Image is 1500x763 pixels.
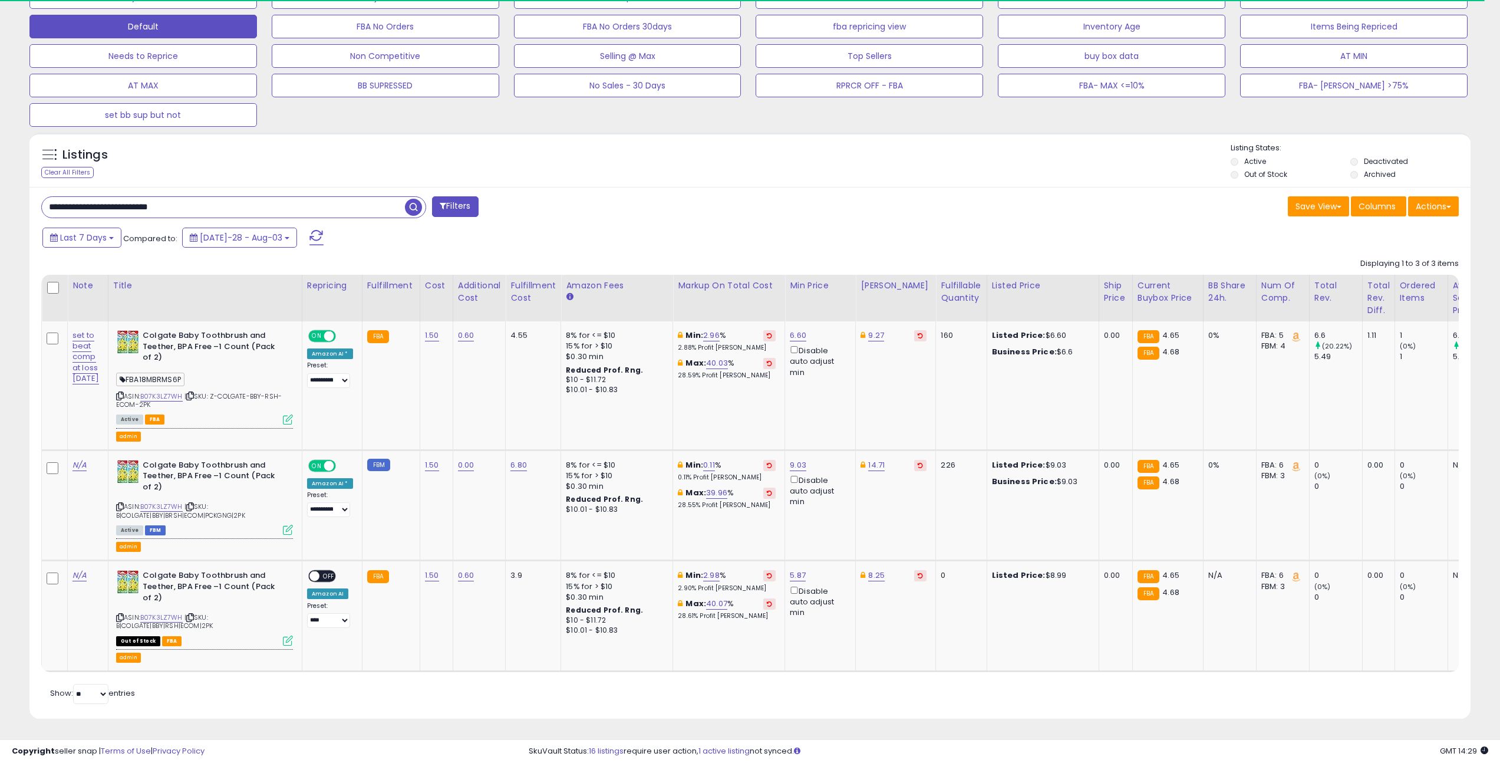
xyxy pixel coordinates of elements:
[1367,330,1386,341] div: 1.11
[162,636,182,646] span: FBA
[678,473,776,482] p: 0.11% Profit [PERSON_NAME]
[678,598,776,620] div: %
[992,346,1057,357] b: Business Price:
[685,330,703,341] b: Min:
[1244,169,1287,179] label: Out of Stock
[1261,341,1300,351] div: FBM: 4
[1400,351,1448,362] div: 1
[1261,471,1300,481] div: FBM: 3
[72,570,87,581] a: N/A
[685,357,706,369] b: Max:
[703,330,720,341] a: 2.96
[1208,330,1247,341] div: 0%
[941,460,977,471] div: 226
[1367,570,1386,581] div: 0.00
[1400,471,1416,481] small: (0%)
[200,232,282,244] span: [DATE]-28 - Aug-03
[307,478,353,489] div: Amazon AI *
[510,570,552,581] div: 3.9
[1162,587,1179,598] span: 4.68
[307,279,357,292] div: Repricing
[42,228,121,248] button: Last 7 Days
[432,196,478,217] button: Filters
[1162,346,1179,357] span: 4.68
[1208,570,1247,581] div: N/A
[566,341,664,351] div: 15% for > $10
[116,460,293,534] div: ASIN:
[790,344,846,378] div: Disable auto adjust min
[116,330,293,423] div: ASIN:
[307,361,353,388] div: Preset:
[1400,592,1448,603] div: 0
[140,392,183,402] a: B07K3LZ7WH
[1314,481,1362,492] div: 0
[1314,330,1362,341] div: 6.6
[1314,471,1331,481] small: (0%)
[566,279,668,292] div: Amazon Fees
[1104,330,1123,341] div: 0.00
[1314,570,1362,581] div: 0
[1261,570,1300,581] div: FBA: 6
[458,570,474,581] a: 0.60
[998,74,1225,97] button: FBA- MAX <=10%
[566,494,643,504] b: Reduced Prof. Rng.
[868,330,884,341] a: 9.27
[458,279,501,304] div: Additional Cost
[1314,279,1357,304] div: Total Rev.
[1138,570,1159,583] small: FBA
[101,745,151,757] a: Terms of Use
[685,459,703,471] b: Min:
[1453,279,1496,317] div: Avg Selling Price
[458,459,474,471] a: 0.00
[566,292,573,302] small: Amazon Fees.
[116,570,140,594] img: 51eM7pZZLeL._SL40_.jpg
[334,331,353,341] span: OFF
[529,746,1488,757] div: SkuVault Status: require user action, not synced.
[50,688,135,699] span: Show: entries
[62,147,108,163] h5: Listings
[685,570,703,581] b: Min:
[116,392,282,409] span: | SKU: Z-COLGATE-BBY-RSH-ECOM-2PK
[29,15,257,38] button: Default
[1138,587,1159,600] small: FBA
[12,745,55,757] strong: Copyright
[1244,156,1266,166] label: Active
[678,584,776,593] p: 2.90% Profit [PERSON_NAME]
[367,570,389,583] small: FBA
[1314,351,1362,362] div: 5.49
[992,330,1046,341] b: Listed Price:
[1261,279,1304,304] div: Num of Comp.
[566,365,643,375] b: Reduced Prof. Rng.
[272,44,499,68] button: Non Competitive
[1162,476,1179,487] span: 4.68
[116,570,293,644] div: ASIN:
[514,15,741,38] button: FBA No Orders 30days
[566,330,664,341] div: 8% for <= $10
[1240,74,1468,97] button: FBA- [PERSON_NAME] >75%
[790,459,806,471] a: 9.03
[1400,279,1443,304] div: Ordered Items
[319,571,338,581] span: OFF
[145,525,166,535] span: FBM
[589,745,624,757] a: 16 listings
[790,473,846,508] div: Disable auto adjust min
[992,476,1090,487] div: $9.03
[425,279,448,292] div: Cost
[116,502,245,519] span: | SKU: B|COLGATE|BBY|BRSH|ECOM|PCKGNG|2PK
[510,279,556,304] div: Fulfillment Cost
[367,459,390,471] small: FBM
[703,570,720,581] a: 2.98
[272,15,499,38] button: FBA No Orders
[72,459,87,471] a: N/A
[1408,196,1459,216] button: Actions
[685,487,706,498] b: Max:
[566,471,664,481] div: 15% for > $10
[307,588,348,599] div: Amazon AI
[1314,582,1331,591] small: (0%)
[566,481,664,492] div: $0.30 min
[1364,169,1396,179] label: Archived
[678,570,776,592] div: %
[1261,581,1300,592] div: FBM: 3
[706,357,728,369] a: 40.03
[116,432,141,442] button: admin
